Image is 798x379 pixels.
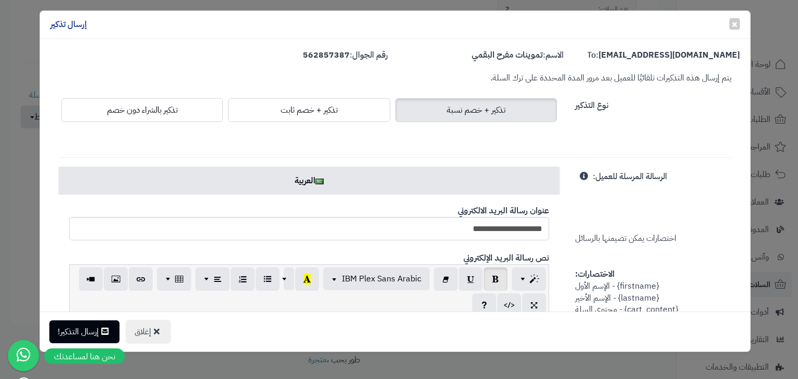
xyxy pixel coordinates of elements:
label: الرسالة المرسلة للعميل: [593,167,667,183]
strong: [EMAIL_ADDRESS][DOMAIN_NAME] [598,49,740,61]
span: تذكير + خصم نسبة [447,104,506,116]
span: × [731,16,738,32]
b: نص رسالة البريد الإلكتروني [463,252,549,264]
a: العربية [59,167,560,195]
b: عنوان رسالة البريد الالكتروني [458,205,549,217]
span: تذكير + خصم ثابت [281,104,338,116]
img: ar.png [315,179,324,184]
label: To: [587,49,740,61]
label: الاسم: [472,49,564,61]
strong: الاختصارات: [575,268,615,280]
span: IBM Plex Sans Arabic [342,273,421,285]
label: رقم الجوال: [303,49,388,61]
strong: تموينات مفرح البقمي [472,49,543,61]
span: تذكير بالشراء دون خصم [107,104,178,116]
h4: إرسال تذكير [50,19,87,31]
label: نوع التذكير [575,96,608,112]
button: إرسال التذكير! [49,320,119,343]
small: يتم إرسال هذه التذكيرات تلقائيًا للعميل بعد مرور المدة المحددة على ترك السلة. [490,72,731,84]
strong: 562857387 [303,49,350,61]
button: إغلاق [126,320,171,344]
